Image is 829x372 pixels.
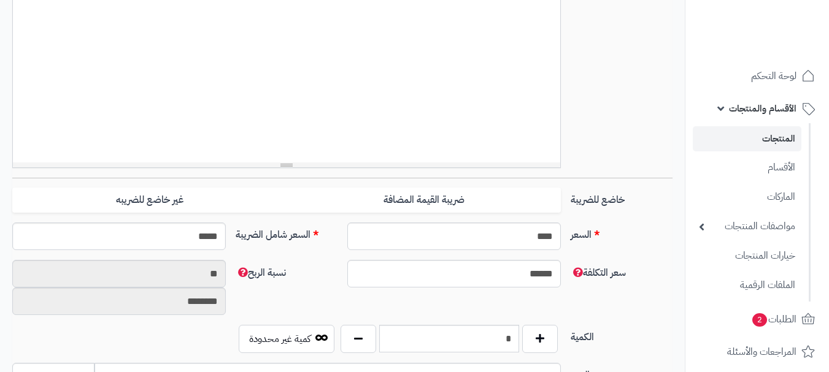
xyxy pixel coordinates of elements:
span: المراجعات والأسئلة [727,343,796,360]
label: السعر شامل الضريبة [231,222,342,242]
span: لوحة التحكم [751,67,796,85]
span: نسبة الربح [236,265,286,280]
a: المنتجات [693,126,801,151]
a: الملفات الرقمية [693,272,801,298]
a: الطلبات2 [693,305,822,334]
label: ضريبة القيمة المضافة [287,188,561,213]
span: الأقسام والمنتجات [729,100,796,117]
span: سعر التكلفة [571,265,626,280]
a: الأقسام [693,154,801,181]
a: لوحة التحكم [693,61,822,91]
a: الماركات [693,184,801,210]
label: السعر [566,222,677,242]
a: المراجعات والأسئلة [693,337,822,366]
label: غير خاضع للضريبه [12,188,287,213]
label: خاضع للضريبة [566,188,677,207]
span: 2 [752,313,767,327]
span: الطلبات [751,311,796,328]
a: خيارات المنتجات [693,243,801,269]
a: مواصفات المنتجات [693,213,801,240]
label: الكمية [566,325,677,344]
